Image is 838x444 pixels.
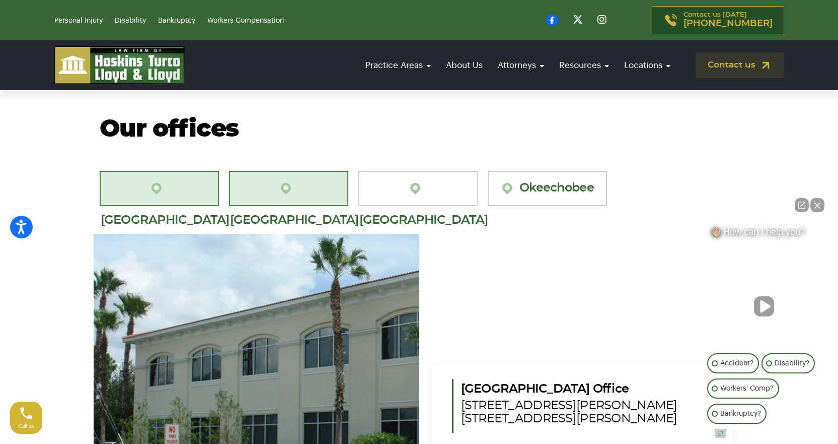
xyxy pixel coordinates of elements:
[54,46,185,84] img: logo
[441,51,488,80] a: About Us
[696,52,784,78] a: Contact us
[775,357,809,369] p: Disability?
[683,12,773,29] p: Contact us [DATE]
[207,17,284,24] a: Workers Compensation
[720,357,753,369] p: Accident?
[19,423,34,429] span: Call us
[652,6,784,34] a: Contact us [DATE][PHONE_NUMBER]
[795,198,809,212] a: Open direct chat
[360,51,436,80] a: Practice Areas
[754,296,774,316] button: Unmute video
[461,399,712,425] span: [STREET_ADDRESS][PERSON_NAME] [STREET_ADDRESS][PERSON_NAME]
[493,51,549,80] a: Attorneys
[229,171,348,206] a: [GEOGRAPHIC_DATA][PERSON_NAME]
[358,171,478,206] a: [GEOGRAPHIC_DATA]
[100,171,219,206] a: [GEOGRAPHIC_DATA][PERSON_NAME]
[683,19,773,29] span: [PHONE_NUMBER]
[461,379,712,425] h5: [GEOGRAPHIC_DATA] Office
[619,51,675,80] a: Locations
[279,181,298,196] img: location
[488,171,607,206] a: Okeechobee
[100,116,739,143] h2: Our offices
[720,408,761,420] p: Bankruptcy?
[554,51,614,80] a: Resources
[158,17,195,24] a: Bankruptcy
[149,181,169,196] img: location
[408,181,427,196] img: location
[705,226,823,242] div: 👋🏼 How can I help you?
[810,198,824,212] button: Close Intaker Chat Widget
[720,383,774,395] p: Workers' Comp?
[54,17,103,24] a: Personal Injury
[715,429,726,438] a: Open intaker chat
[115,17,146,24] a: Disability
[500,181,519,196] img: location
